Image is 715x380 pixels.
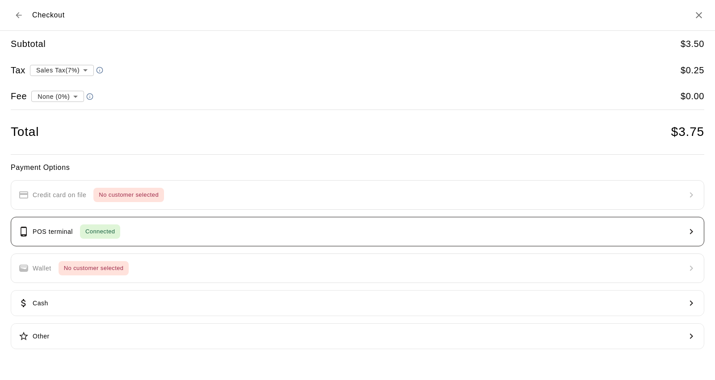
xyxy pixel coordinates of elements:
[11,323,704,349] button: Other
[33,332,50,341] p: Other
[11,124,39,140] h4: Total
[11,162,704,173] h6: Payment Options
[31,88,84,105] div: None (0%)
[694,10,704,21] button: Close
[80,227,120,237] span: Connected
[681,90,704,102] h5: $ 0.00
[30,62,94,78] div: Sales Tax ( 7 %)
[11,38,46,50] h5: Subtotal
[11,217,704,246] button: POS terminalConnected
[681,38,704,50] h5: $ 3.50
[33,227,73,236] p: POS terminal
[11,64,25,76] h5: Tax
[11,7,65,23] div: Checkout
[681,64,704,76] h5: $ 0.25
[11,290,704,316] button: Cash
[11,7,27,23] button: Back to cart
[33,299,48,308] p: Cash
[671,124,704,140] h4: $ 3.75
[11,90,27,102] h5: Fee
